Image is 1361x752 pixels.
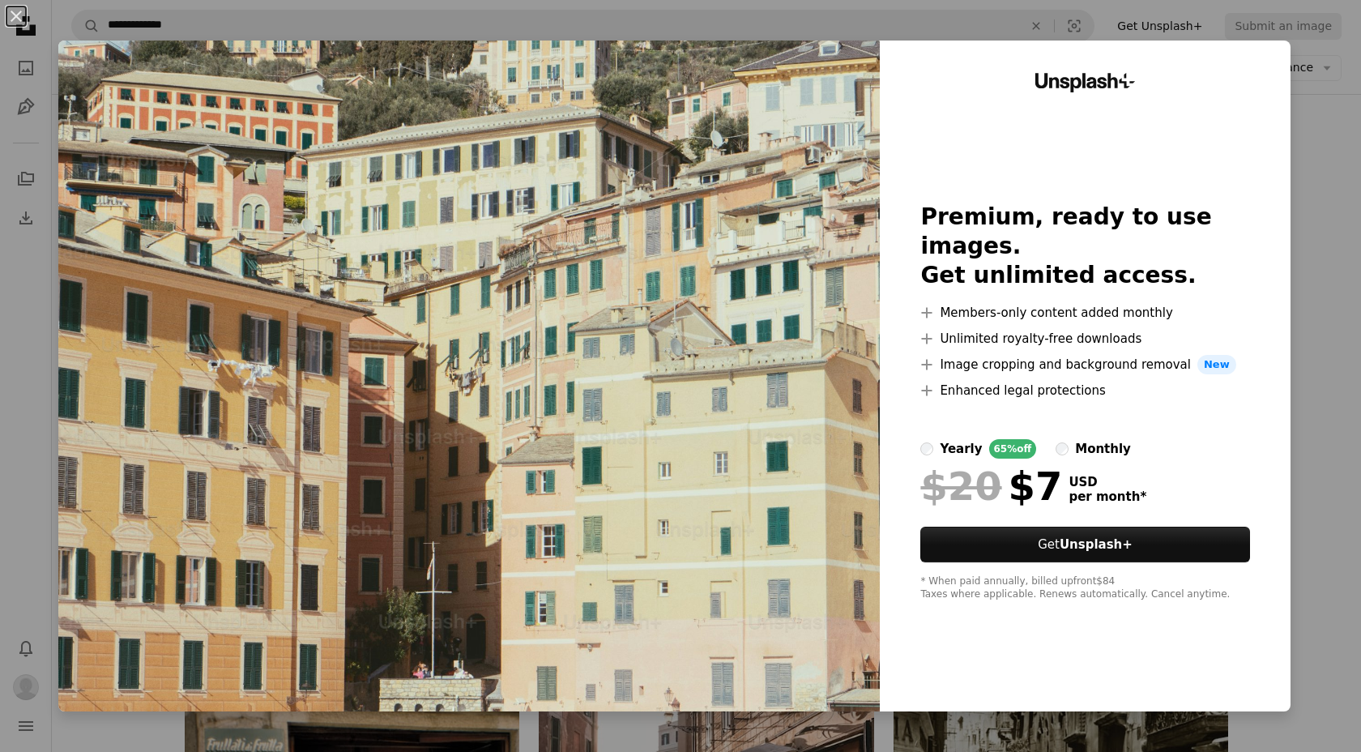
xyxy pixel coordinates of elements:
[1056,442,1069,455] input: monthly
[989,439,1037,459] div: 65% off
[1197,355,1236,374] span: New
[920,329,1249,348] li: Unlimited royalty-free downloads
[1069,475,1146,489] span: USD
[920,303,1249,323] li: Members-only content added monthly
[920,442,933,455] input: yearly65%off
[920,575,1249,601] div: * When paid annually, billed upfront $84 Taxes where applicable. Renews automatically. Cancel any...
[920,465,1001,507] span: $20
[920,465,1062,507] div: $7
[1069,489,1146,504] span: per month *
[940,439,982,459] div: yearly
[1060,537,1133,552] strong: Unsplash+
[920,527,1249,562] a: GetUnsplash+
[920,355,1249,374] li: Image cropping and background removal
[920,203,1249,290] h2: Premium, ready to use images. Get unlimited access.
[1075,439,1131,459] div: monthly
[920,381,1249,400] li: Enhanced legal protections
